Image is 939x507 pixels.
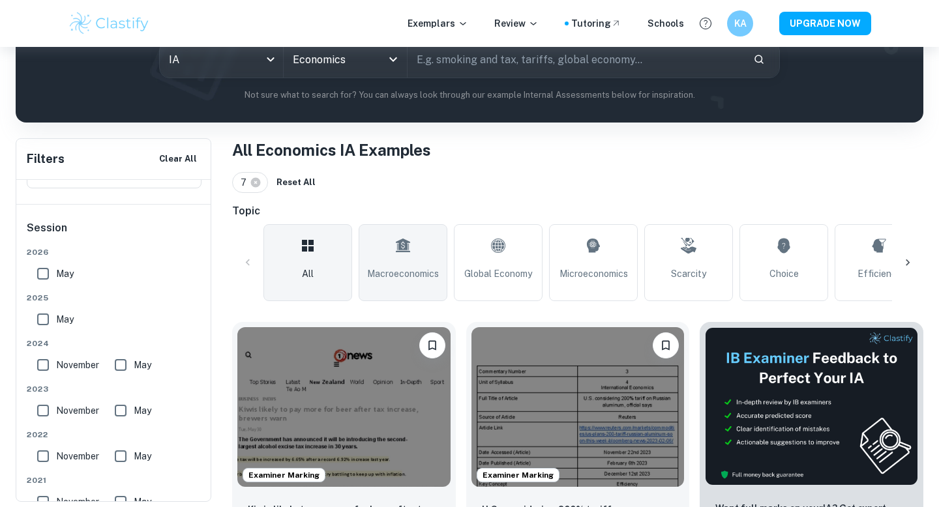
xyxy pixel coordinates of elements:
a: Tutoring [571,16,621,31]
button: Search [748,48,770,70]
input: E.g. smoking and tax, tariffs, global economy... [408,41,743,78]
span: May [56,312,74,326]
span: 2026 [27,246,201,258]
button: Clear All [156,149,200,169]
p: Review [494,16,539,31]
button: Open [384,50,402,68]
img: Economics IA example thumbnail: Kiwis likely to pay more for beer after [237,327,451,487]
span: 7 [241,175,252,190]
span: Global Economy [464,267,532,281]
span: May [134,449,151,463]
button: Help and Feedback [694,12,717,35]
img: Economics IA example thumbnail: U.S. considering 200% tariff on Russian [471,327,685,487]
p: Not sure what to search for? You can always look through our example Internal Assessments below f... [26,89,913,102]
span: November [56,403,99,418]
span: Microeconomics [559,267,628,281]
span: Examiner Marking [477,469,559,481]
span: Choice [769,267,799,281]
button: KA [727,10,753,36]
span: November [56,449,99,463]
span: May [56,267,74,281]
button: Bookmark [653,332,679,358]
h6: Topic [232,203,923,219]
h1: All Economics IA Examples [232,138,923,162]
div: IA [160,41,283,78]
img: Thumbnail [705,327,918,485]
span: Efficiency [857,267,901,281]
span: 2023 [27,383,201,395]
button: Reset All [273,173,319,192]
img: Clastify logo [68,10,151,36]
button: Bookmark [419,332,445,358]
span: 2021 [27,474,201,486]
span: All [302,267,314,281]
div: 7 [232,172,268,193]
a: Schools [648,16,684,31]
span: 2022 [27,429,201,441]
span: November [56,358,99,372]
span: May [134,358,151,372]
span: Scarcity [671,267,706,281]
span: May [134,403,151,418]
span: 2025 [27,292,201,304]
button: UPGRADE NOW [779,12,871,35]
h6: KA [733,16,748,31]
span: Examiner Marking [243,469,325,481]
span: 2024 [27,338,201,349]
h6: Filters [27,150,65,168]
h6: Session [27,220,201,246]
p: Exemplars [408,16,468,31]
span: Macroeconomics [367,267,439,281]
